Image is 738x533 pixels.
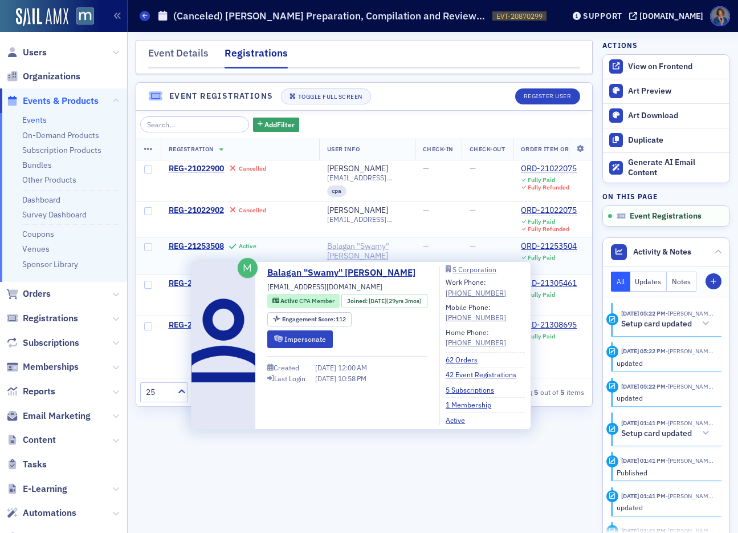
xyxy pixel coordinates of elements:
[267,281,382,292] span: [EMAIL_ADDRESS][DOMAIN_NAME]
[423,145,454,153] span: Check-In
[606,490,618,502] div: Update
[23,385,55,398] span: Reports
[23,483,67,495] span: E-Learning
[423,205,429,215] span: —
[68,7,94,27] a: View Homepage
[621,457,666,465] time: 3/20/2025 01:41 PM
[496,11,543,21] span: EVT-20870299
[22,130,99,140] a: On-Demand Products
[446,385,503,395] a: 5 Subscriptions
[603,103,729,128] a: Art Download
[630,272,667,292] button: Updates
[282,316,346,322] div: 112
[22,209,87,220] a: Survey Dashboard
[446,288,506,298] div: [PHONE_NUMBER]
[369,297,422,306] div: (29yrs 3mos)
[146,386,171,398] div: 25
[602,191,730,201] h4: On this page
[23,46,47,59] span: Users
[267,266,424,280] a: Balagan "Swamy" [PERSON_NAME]
[666,309,713,317] span: Dee Sullivan
[606,381,618,393] div: Update
[617,467,714,478] div: Published
[628,62,724,72] div: View on Frontend
[521,241,577,252] a: ORD-21253504
[23,434,56,446] span: Content
[666,347,713,355] span: Dee Sullivan
[423,163,429,173] span: —
[253,118,300,132] button: AddFilter
[606,455,618,467] div: Activity
[528,291,555,298] div: Fully Paid
[6,507,76,519] a: Automations
[327,173,407,182] span: [EMAIL_ADDRESS][DOMAIN_NAME]
[617,393,714,403] div: updated
[528,184,569,191] div: Fully Refunded
[338,363,367,372] span: 12:00 AM
[327,164,388,174] div: [PERSON_NAME]
[327,215,407,224] span: [EMAIL_ADDRESS][DOMAIN_NAME]
[521,205,577,216] a: ORD-21022075
[528,176,555,184] div: Fully Paid
[603,152,729,183] button: Generate AI Email Content
[583,11,622,21] div: Support
[298,94,362,100] div: Toggle Full Screen
[521,164,577,174] a: ORD-21022075
[169,278,311,289] a: REG-21305467Active
[6,337,79,349] a: Subscriptions
[6,46,47,59] a: Users
[6,361,79,373] a: Memberships
[169,164,311,174] a: REG-21022900Cancelled
[6,95,99,107] a: Events & Products
[452,266,496,273] div: S Corporation
[6,288,51,300] a: Orders
[327,145,360,153] span: User Info
[76,7,94,25] img: SailAMX
[315,363,338,372] span: [DATE]
[528,333,555,340] div: Fully Paid
[281,88,371,104] button: Toggle Full Screen
[6,483,67,495] a: E-Learning
[6,70,80,83] a: Organizations
[628,111,724,121] div: Art Download
[338,374,366,383] span: 10:58 PM
[327,241,407,261] div: Balagan "Swamy" [PERSON_NAME]
[282,315,336,323] span: Engagement Score :
[446,337,506,348] div: [PHONE_NUMBER]
[621,318,713,330] button: Setup card updated
[6,410,91,422] a: Email Marketing
[446,312,506,322] a: [PHONE_NUMBER]
[521,145,589,153] span: Order Item Order ID
[239,243,256,250] div: Active
[347,297,369,306] span: Joined :
[558,387,566,397] strong: 5
[169,205,224,216] span: REG-21022902
[23,337,79,349] span: Subscriptions
[611,272,630,292] button: All
[22,244,50,254] a: Venues
[606,423,618,435] div: Activity
[446,399,500,410] a: 1 Membership
[621,427,713,439] button: Setup card updated
[267,330,333,348] button: Impersonate
[22,115,47,125] a: Events
[446,327,506,348] div: Home Phone:
[528,254,555,261] div: Fully Paid
[169,278,224,289] span: REG-21305467
[603,55,729,79] a: View on Frontend
[169,205,311,216] a: REG-21022902Cancelled
[617,502,714,512] div: updated
[341,294,427,308] div: Joined: 1996-06-05 00:00:00
[666,492,713,500] span: Dee Sullivan
[22,160,52,170] a: Bundles
[23,507,76,519] span: Automations
[606,313,618,325] div: Activity
[169,320,311,330] a: REG-21308699Active
[6,434,56,446] a: Content
[22,229,54,239] a: Coupons
[327,205,388,216] div: [PERSON_NAME]
[602,40,638,50] h4: Actions
[606,346,618,358] div: Update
